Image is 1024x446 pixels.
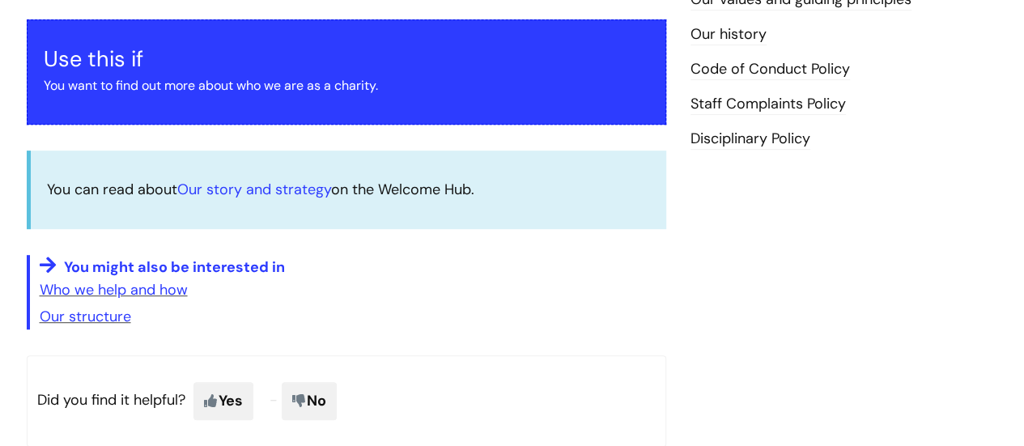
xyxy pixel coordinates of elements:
[690,59,850,80] a: Code of Conduct Policy
[47,176,650,202] p: You can read about on the Welcome Hub.
[690,129,810,150] a: Disciplinary Policy
[40,307,131,326] a: Our structure
[282,382,337,419] span: No
[64,257,285,277] span: You might also be interested in
[27,355,666,446] p: Did you find it helpful?
[44,77,378,94] span: You want to find out more about who we are as a charity.
[690,24,767,45] a: Our history
[690,94,846,115] a: Staff Complaints Policy
[177,180,331,199] a: Our story and strategy
[193,382,253,419] span: Yes
[40,280,188,299] a: Who we help and how
[44,46,649,72] h3: Use this if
